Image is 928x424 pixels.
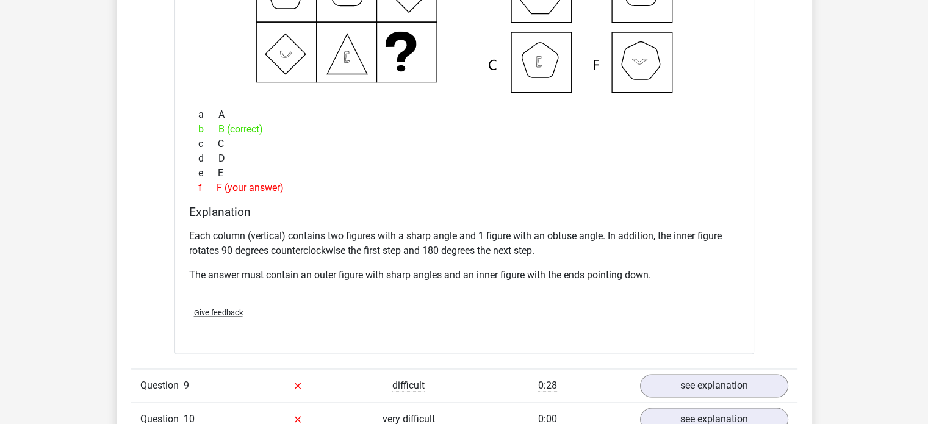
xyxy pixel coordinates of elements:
[392,379,425,392] span: difficult
[189,137,739,151] div: C
[184,379,189,391] span: 9
[189,181,739,195] div: F (your answer)
[198,122,218,137] span: b
[194,308,243,317] span: Give feedback
[140,378,184,393] span: Question
[189,151,739,166] div: D
[189,268,739,282] p: The answer must contain an outer figure with sharp angles and an inner figure with the ends point...
[538,379,557,392] span: 0:28
[189,229,739,258] p: Each column (vertical) contains two figures with a sharp angle and 1 figure with an obtuse angle....
[189,166,739,181] div: E
[640,374,788,397] a: see explanation
[189,205,739,219] h4: Explanation
[198,181,217,195] span: f
[198,166,218,181] span: e
[198,151,218,166] span: d
[189,107,739,122] div: A
[198,107,218,122] span: a
[189,122,739,137] div: B (correct)
[198,137,218,151] span: c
